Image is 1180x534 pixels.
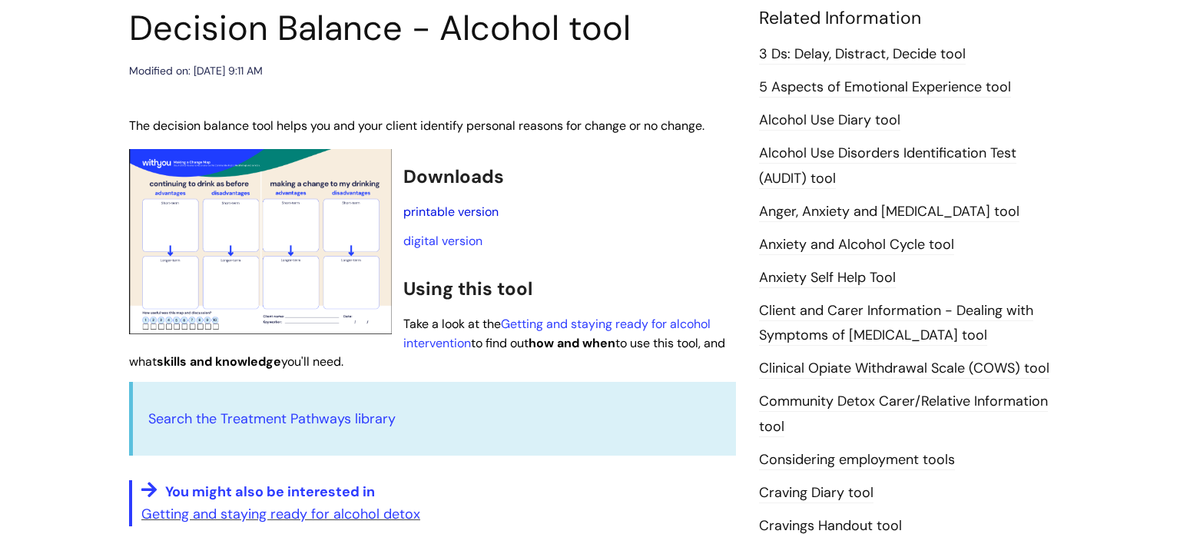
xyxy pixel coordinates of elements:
[759,8,1051,29] h4: Related Information
[759,359,1049,379] a: Clinical Opiate Withdrawal Scale (COWS) tool
[157,353,281,370] strong: skills and knowledge
[759,111,900,131] a: Alcohol Use Diary tool
[403,164,504,188] span: Downloads
[165,483,375,501] span: You might also be interested in
[759,78,1011,98] a: 5 Aspects of Emotional Experience tool
[129,8,736,49] h1: Decision Balance - Alcohol tool
[403,204,499,220] a: printable version
[403,316,711,351] a: Getting and staying ready for alcohol intervention
[759,301,1033,346] a: Client and Carer Information - Dealing with Symptoms of [MEDICAL_DATA] tool
[129,149,392,334] img: Two wows of 4 boxes helping people to work through the short-term and long-term advantages and di...
[759,202,1019,222] a: Anger, Anxiety and [MEDICAL_DATA] tool
[129,118,704,134] span: The decision balance tool helps you and your client identify personal reasons for change or no ch...
[759,268,896,288] a: Anxiety Self Help Tool
[529,335,615,351] strong: how and when
[141,480,736,502] a: You might also be interested in
[141,505,420,523] a: Getting and staying ready for alcohol detox
[129,61,263,81] div: Modified on: [DATE] 9:11 AM
[759,45,966,65] a: 3 Ds: Delay, Distract, Decide tool
[759,392,1048,436] a: Community Detox Carer/Relative Information tool
[759,450,955,470] a: Considering employment tools
[403,277,532,300] span: Using this tool
[759,235,954,255] a: Anxiety and Alcohol Cycle tool
[148,410,396,428] a: Search the Treatment Pathways library
[759,144,1016,188] a: Alcohol Use Disorders Identification Test (AUDIT) tool
[759,483,873,503] a: Craving Diary tool
[129,316,725,370] span: Take a look at the to find out to use this tool, and what you'll need.
[403,233,482,249] a: digital version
